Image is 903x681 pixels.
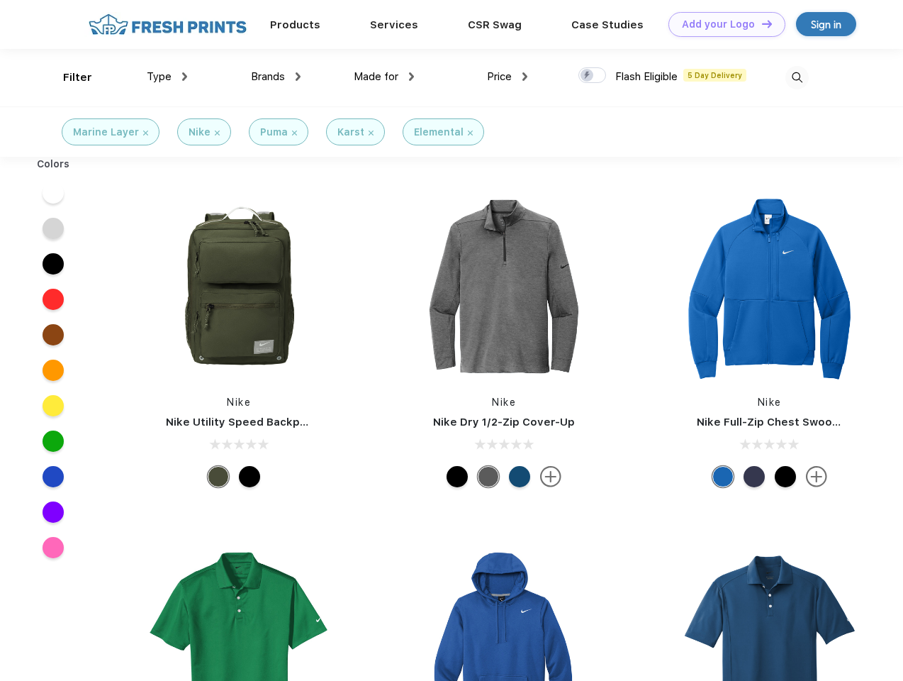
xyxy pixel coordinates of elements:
a: Nike [492,397,516,408]
span: Price [487,70,512,83]
img: func=resize&h=266 [675,192,864,381]
div: Elemental [414,125,464,140]
img: fo%20logo%202.webp [84,12,251,37]
img: filter_cancel.svg [143,131,148,135]
img: func=resize&h=266 [145,192,333,381]
div: Sign in [811,16,841,33]
a: Nike [758,397,782,408]
a: Nike Full-Zip Chest Swoosh Jacket [697,416,885,428]
div: Colors [26,157,81,172]
a: Nike [227,397,251,408]
div: Puma [260,125,288,140]
img: filter_cancel.svg [468,131,473,135]
div: Royal [712,466,734,487]
a: Nike Utility Speed Backpack [166,416,319,428]
div: Nike [189,125,211,140]
img: dropdown.png [409,72,414,81]
img: dropdown.png [296,72,301,81]
div: Karst [337,125,364,140]
img: more.svg [806,466,827,487]
div: Gym Blue [509,466,530,487]
div: Add your Logo [682,18,755,31]
div: Black [447,466,468,487]
img: DT [762,20,772,28]
img: dropdown.png [522,72,527,81]
img: filter_cancel.svg [292,131,297,135]
div: Marine Layer [73,125,139,140]
span: Type [147,70,172,83]
div: Filter [63,70,92,86]
span: Brands [251,70,285,83]
div: Black [775,466,796,487]
a: Services [370,18,418,31]
span: Flash Eligible [615,70,678,83]
div: Midnight Navy [744,466,765,487]
div: Cargo Khaki [208,466,229,487]
a: CSR Swag [468,18,522,31]
div: Black Heather [478,466,499,487]
a: Nike Dry 1/2-Zip Cover-Up [433,416,575,428]
div: Black [239,466,260,487]
img: filter_cancel.svg [215,131,220,135]
img: filter_cancel.svg [369,131,374,135]
span: Made for [354,70,398,83]
img: more.svg [540,466,561,487]
a: Sign in [796,12,856,36]
img: func=resize&h=266 [410,192,598,381]
img: dropdown.png [182,72,187,81]
a: Products [270,18,320,31]
span: 5 Day Delivery [683,69,746,82]
img: desktop_search.svg [785,66,809,89]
